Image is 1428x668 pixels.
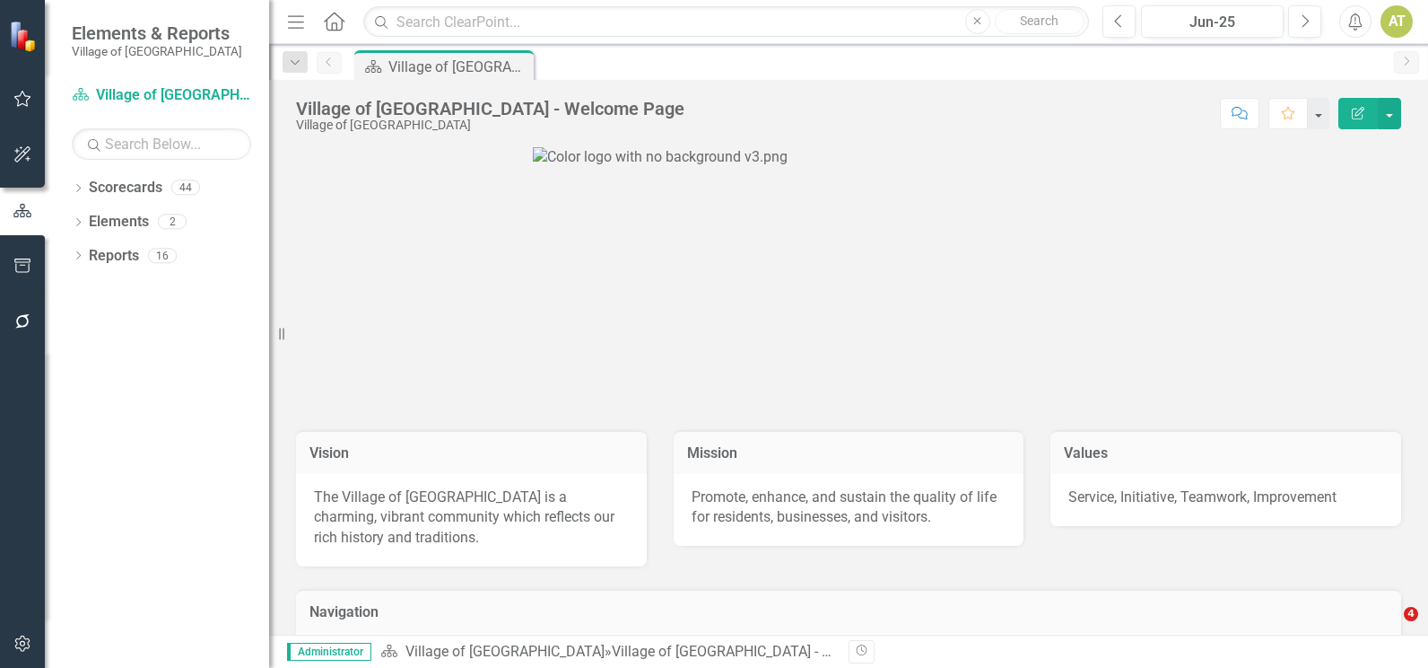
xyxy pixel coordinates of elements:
[72,44,242,58] small: Village of [GEOGRAPHIC_DATA]
[314,488,629,549] p: The Village of [GEOGRAPHIC_DATA] is a charming, vibrant community which reflects our rich history...
[687,445,1011,461] h3: Mission
[9,21,40,52] img: ClearPoint Strategy
[533,147,1164,408] img: Color logo with no background v3.png
[995,9,1084,34] button: Search
[388,56,529,78] div: Village of [GEOGRAPHIC_DATA] - Welcome Page
[309,604,1388,620] h3: Navigation
[309,445,633,461] h3: Vision
[692,488,1006,529] p: Promote, enhance, and sustain the quality of life for residents, businesses, and visitors.
[148,248,177,263] div: 16
[1367,607,1410,650] iframe: Intercom live chat
[1068,488,1383,508] p: Service, Initiative, Teamwork, Improvement
[380,642,835,663] div: »
[1404,607,1418,621] span: 4
[296,119,684,132] div: Village of [GEOGRAPHIC_DATA]
[287,643,371,661] span: Administrator
[1064,445,1388,461] h3: Values
[612,643,916,660] div: Village of [GEOGRAPHIC_DATA] - Welcome Page
[405,643,605,660] a: Village of [GEOGRAPHIC_DATA]
[72,128,251,160] input: Search Below...
[89,246,139,267] a: Reports
[1141,5,1284,38] button: Jun-25
[158,215,187,230] div: 2
[72,22,242,44] span: Elements & Reports
[72,85,251,106] a: Village of [GEOGRAPHIC_DATA]
[296,99,684,119] div: Village of [GEOGRAPHIC_DATA] - Welcome Page
[1380,5,1413,38] button: AT
[89,212,149,233] a: Elements
[89,178,162,198] a: Scorecards
[363,6,1089,38] input: Search ClearPoint...
[1147,12,1277,33] div: Jun-25
[171,180,200,196] div: 44
[1020,13,1058,28] span: Search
